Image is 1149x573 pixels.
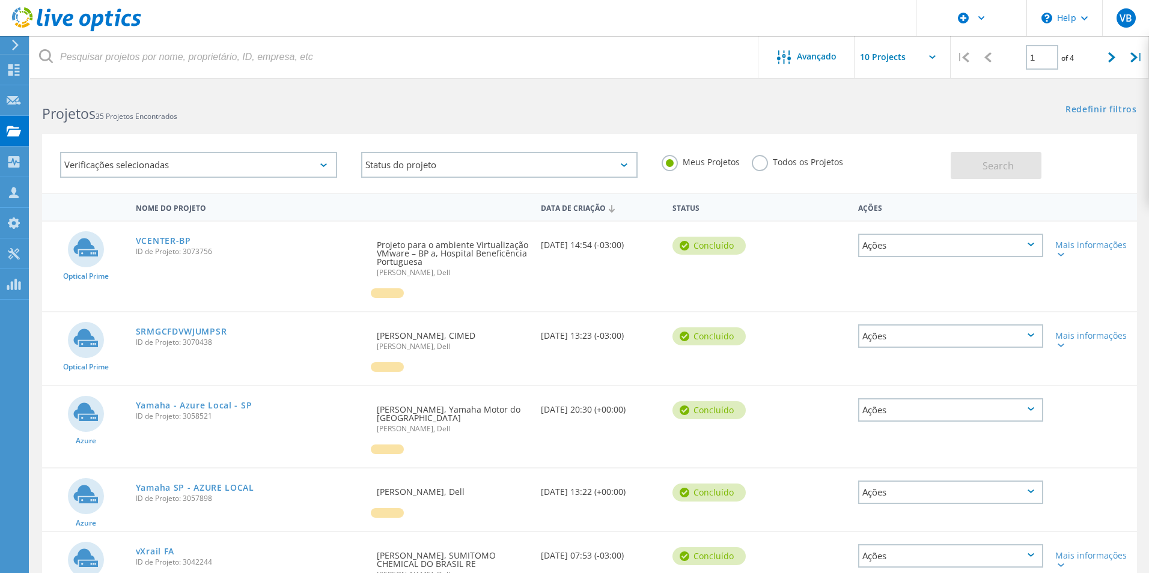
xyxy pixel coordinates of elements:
div: [DATE] 14:54 (-03:00) [535,222,666,261]
b: Projetos [42,104,96,123]
span: Optical Prime [63,363,109,371]
span: [PERSON_NAME], Dell [377,425,529,432]
div: Verificações selecionadas [60,152,337,178]
a: Yamaha SP - AZURE LOCAL [136,484,254,492]
span: ID de Projeto: 3070438 [136,339,365,346]
span: Optical Prime [63,273,109,280]
div: Mais informações [1055,551,1131,568]
span: VB [1120,13,1132,23]
div: | [951,36,975,79]
div: Concluído [672,401,746,419]
div: [DATE] 20:30 (+00:00) [535,386,666,426]
span: 35 Projetos Encontrados [96,111,177,121]
div: [DATE] 13:22 (+00:00) [535,468,666,508]
div: Ações [852,196,1049,218]
span: ID de Projeto: 3058521 [136,413,365,420]
a: SRMGCFDVWJUMPSR [136,327,227,336]
div: Nome do Projeto [130,196,371,218]
div: Ações [858,234,1043,257]
span: Azure [76,437,96,444]
div: Status [666,196,765,218]
span: ID de Projeto: 3057898 [136,495,365,502]
span: of 4 [1061,53,1074,63]
span: Search [983,159,1014,172]
input: Pesquisar projetos por nome, proprietário, ID, empresa, etc [30,36,759,78]
div: Ações [858,481,1043,504]
div: Ações [858,544,1043,568]
button: Search [951,152,1041,179]
span: ID de Projeto: 3042244 [136,559,365,566]
svg: \n [1041,13,1052,23]
div: Projeto para o ambiente Virtualização VMware – BP a, Hospital Beneficência Portuguesa [371,222,535,288]
span: [PERSON_NAME], Dell [377,343,529,350]
div: Concluído [672,547,746,565]
div: Mais informações [1055,241,1131,258]
a: vXrail FA [136,547,174,556]
label: Meus Projetos [662,155,740,166]
span: [PERSON_NAME], Dell [377,269,529,276]
div: [PERSON_NAME], CIMED [371,312,535,362]
span: Azure [76,520,96,527]
div: Concluído [672,484,746,502]
span: Avançado [797,52,837,61]
a: Yamaha - Azure Local - SP [136,401,252,410]
div: Concluído [672,327,746,345]
div: [DATE] 07:53 (-03:00) [535,532,666,572]
div: Ações [858,324,1043,348]
div: [DATE] 13:23 (-03:00) [535,312,666,352]
div: Ações [858,398,1043,422]
label: Todos os Projetos [752,155,843,166]
div: Concluído [672,237,746,255]
a: Redefinir filtros [1065,105,1137,115]
a: VCENTER-BP [136,237,191,245]
div: Data de Criação [535,196,666,219]
span: ID de Projeto: 3073756 [136,248,365,255]
div: [PERSON_NAME], Yamaha Motor do [GEOGRAPHIC_DATA] [371,386,535,444]
a: Live Optics Dashboard [12,25,141,34]
div: [PERSON_NAME], Dell [371,468,535,508]
div: Status do projeto [361,152,638,178]
div: | [1124,36,1149,79]
div: Mais informações [1055,332,1131,348]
